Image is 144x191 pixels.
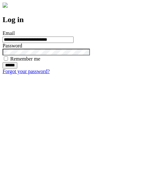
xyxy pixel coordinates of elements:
label: Email [3,30,15,36]
a: Forgot your password? [3,69,50,74]
label: Remember me [10,56,40,62]
h2: Log in [3,15,141,24]
label: Password [3,43,22,48]
img: logo-4e3dc11c47720685a147b03b5a06dd966a58ff35d612b21f08c02c0306f2b779.png [3,3,8,8]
